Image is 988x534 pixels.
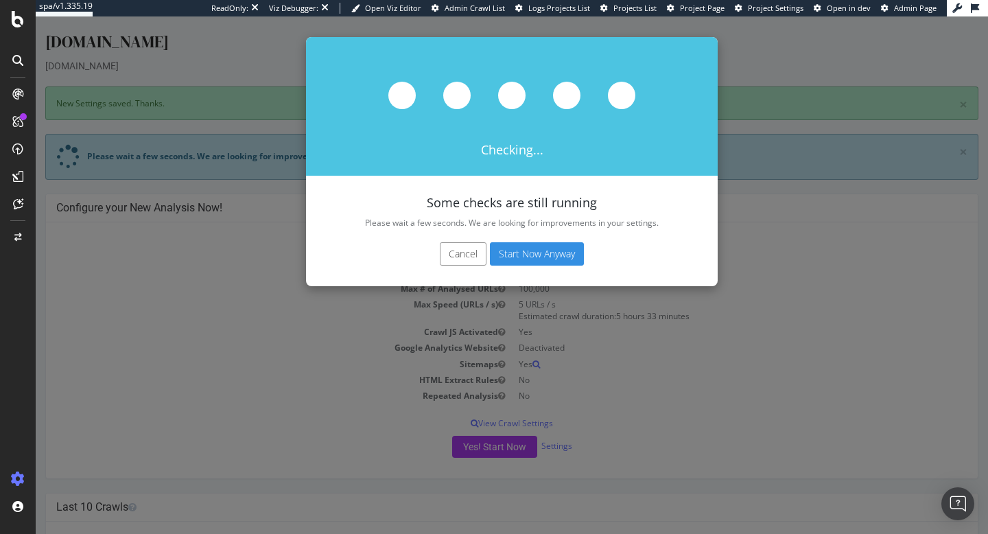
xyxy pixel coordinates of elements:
a: Open Viz Editor [351,3,421,14]
h4: Some checks are still running [298,180,655,194]
button: Cancel [404,226,451,249]
span: Open in dev [827,3,871,13]
div: Viz Debugger: [269,3,318,14]
button: Start Now Anyway [454,226,548,249]
a: Open in dev [814,3,871,14]
span: Logs Projects List [528,3,590,13]
div: ReadOnly: [211,3,248,14]
div: Checking... [270,21,682,159]
span: Admin Page [894,3,937,13]
span: Admin Crawl List [445,3,505,13]
a: Project Page [667,3,725,14]
a: Projects List [600,3,657,14]
span: Projects List [613,3,657,13]
span: Project Page [680,3,725,13]
a: Project Settings [735,3,803,14]
div: Open Intercom Messenger [941,487,974,520]
p: Please wait a few seconds. We are looking for improvements in your settings. [298,200,655,212]
span: Open Viz Editor [365,3,421,13]
a: Logs Projects List [515,3,590,14]
a: Admin Crawl List [432,3,505,14]
span: Project Settings [748,3,803,13]
a: Admin Page [881,3,937,14]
